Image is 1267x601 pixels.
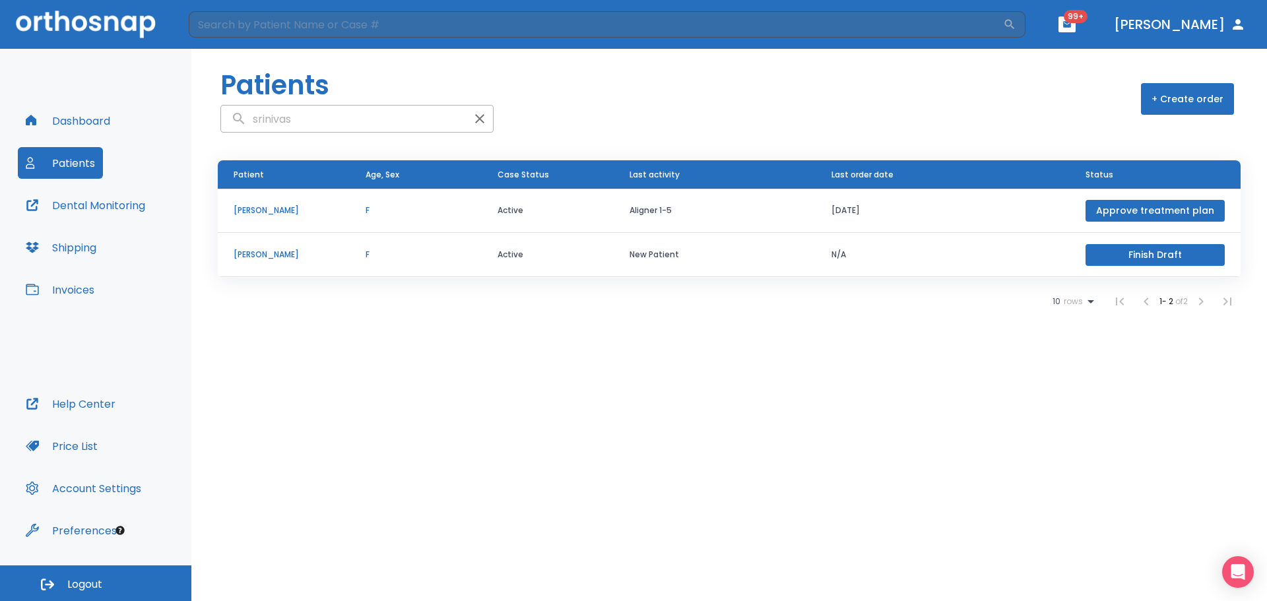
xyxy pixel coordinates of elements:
p: [PERSON_NAME] [234,205,334,216]
div: Tooltip anchor [114,524,126,536]
img: Orthosnap [16,11,156,38]
button: Finish Draft [1086,244,1225,266]
button: Dashboard [18,105,118,137]
h1: Patients [220,65,329,105]
span: Last activity [630,169,680,181]
span: Patient [234,169,264,181]
td: Active [482,233,614,277]
td: N/A [816,233,1070,277]
p: [PERSON_NAME] [234,249,334,261]
span: Logout [67,577,102,592]
button: Dental Monitoring [18,189,153,221]
button: + Create order [1141,83,1234,115]
span: 99+ [1064,10,1088,23]
span: Status [1086,169,1113,181]
span: Case Status [498,169,549,181]
button: [PERSON_NAME] [1109,13,1251,36]
span: of 2 [1175,296,1188,307]
button: Preferences [18,515,125,546]
div: Open Intercom Messenger [1222,556,1254,588]
button: Patients [18,147,103,179]
td: Aligner 1-5 [614,189,816,233]
span: 1 - 2 [1159,296,1175,307]
p: F [366,205,466,216]
button: Price List [18,430,106,462]
button: Account Settings [18,472,149,504]
span: Age, Sex [366,169,399,181]
td: [DATE] [816,189,1070,233]
td: Active [482,189,614,233]
button: Help Center [18,388,123,420]
button: Approve treatment plan [1086,200,1225,222]
span: 10 [1053,297,1060,306]
span: rows [1060,297,1083,306]
button: Invoices [18,274,102,305]
button: Shipping [18,232,104,263]
input: Search by Patient Name or Case # [189,11,1003,38]
span: Last order date [831,169,893,181]
td: New Patient [614,233,816,277]
input: search [221,106,467,132]
p: F [366,249,466,261]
